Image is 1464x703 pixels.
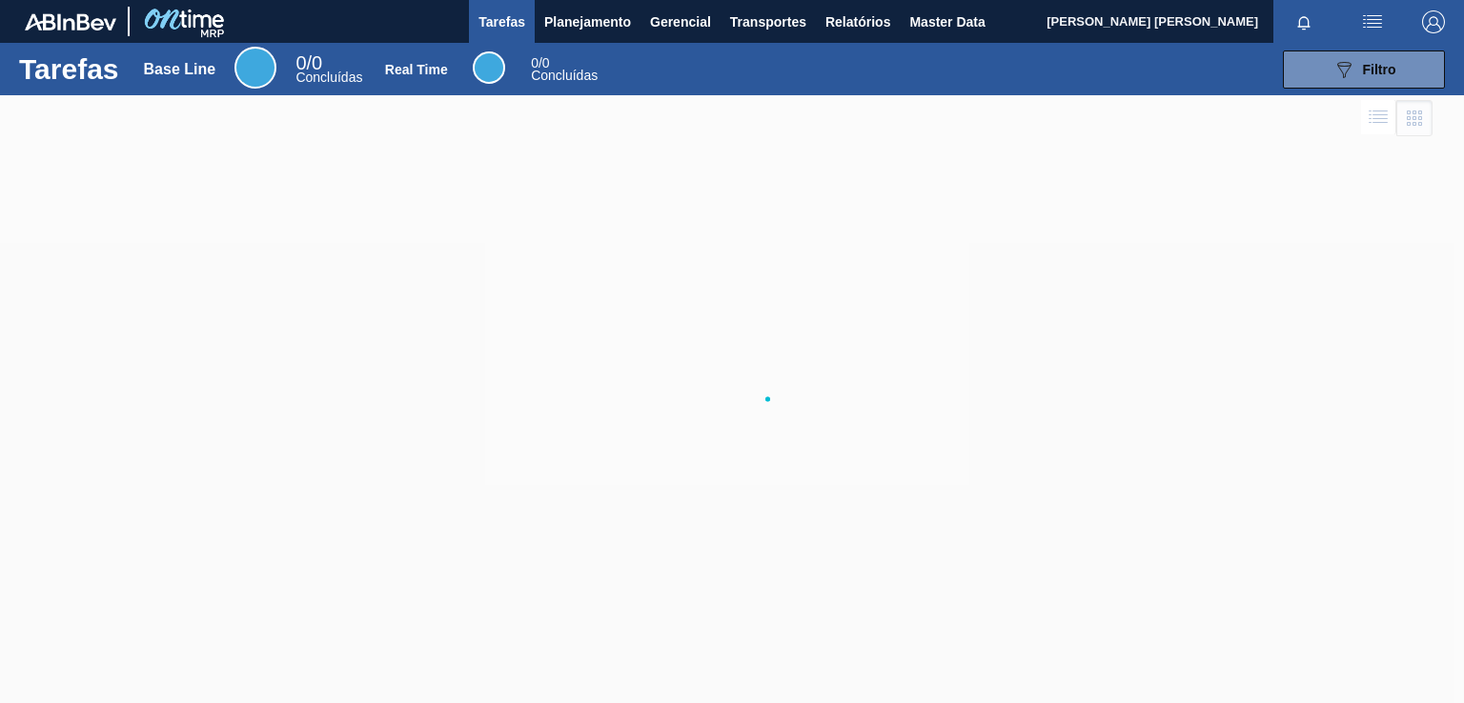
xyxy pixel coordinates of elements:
[234,47,276,89] div: Base Line
[1361,10,1384,33] img: userActions
[531,55,539,70] span: 0
[144,61,216,78] div: Base Line
[544,10,631,33] span: Planejamento
[295,70,362,85] span: Concluídas
[295,52,306,73] span: 0
[730,10,806,33] span: Transportes
[531,57,598,82] div: Real Time
[295,52,322,73] span: / 0
[1273,9,1334,35] button: Notificações
[1283,50,1445,89] button: Filtro
[473,51,505,84] div: Real Time
[1422,10,1445,33] img: Logout
[825,10,890,33] span: Relatórios
[531,55,549,70] span: / 0
[909,10,985,33] span: Master Data
[295,55,362,84] div: Base Line
[1363,62,1396,77] span: Filtro
[478,10,525,33] span: Tarefas
[19,58,119,80] h1: Tarefas
[385,62,448,77] div: Real Time
[531,68,598,83] span: Concluídas
[650,10,711,33] span: Gerencial
[25,13,116,30] img: TNhmsLtSVTkK8tSr43FrP2fwEKptu5GPRR3wAAAABJRU5ErkJggg==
